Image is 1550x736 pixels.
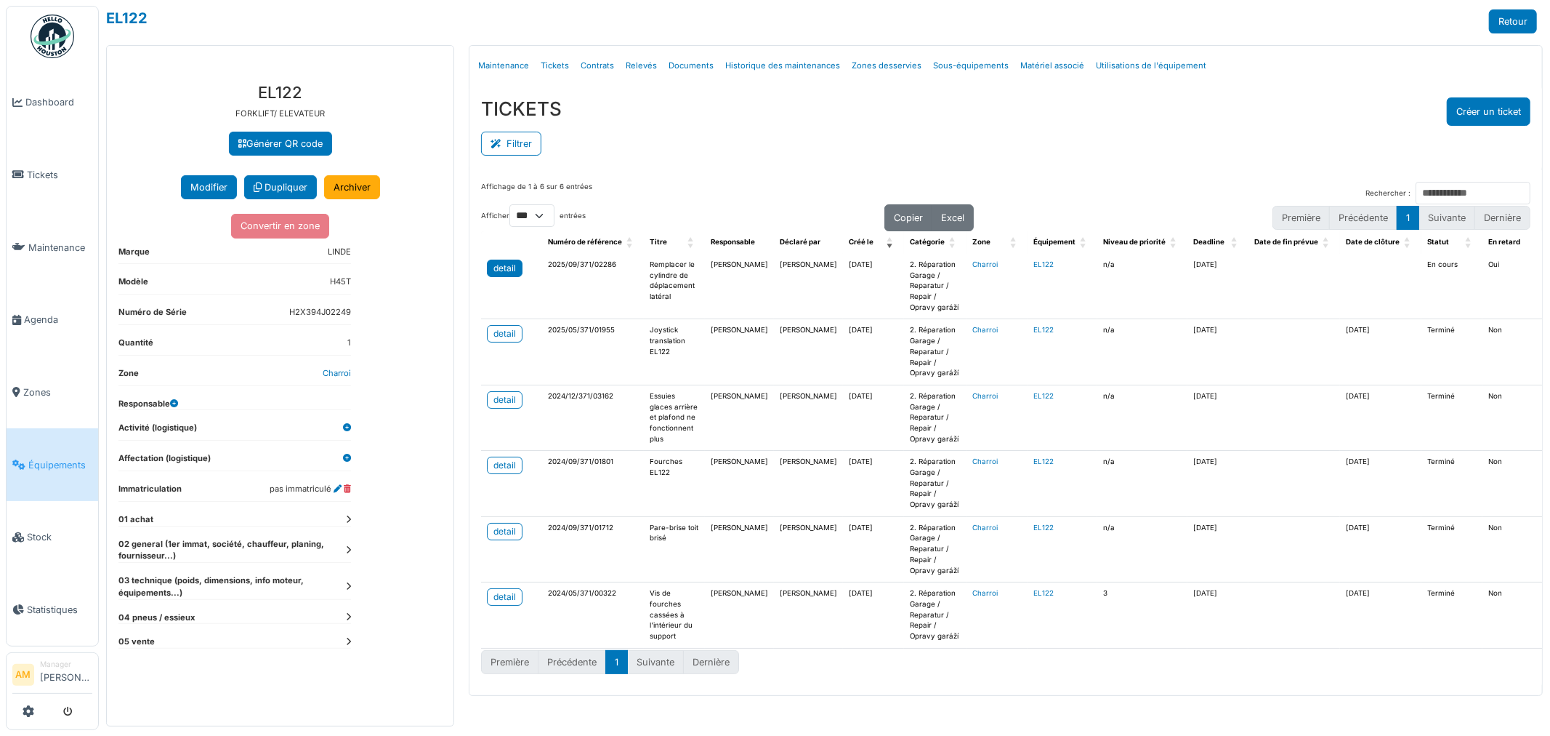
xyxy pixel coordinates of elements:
a: Agenda [7,284,98,356]
nav: pagination [1272,206,1530,230]
dt: 05 vente [118,636,351,648]
td: [PERSON_NAME] [705,451,774,516]
span: Créé le: Activate to remove sorting [887,231,895,254]
td: [DATE] [843,516,904,582]
dt: Quantité [118,337,153,355]
button: Créer un ticket [1447,97,1530,126]
a: Charroi [972,260,998,268]
li: AM [12,664,34,686]
a: detail [487,391,522,409]
td: 2. Réparation Garage / Reparatur / Repair / Opravy garáží [904,254,966,319]
dt: Immatriculation [118,483,182,501]
dt: 03 technique (poids, dimensions, info moteur, équipements...) [118,575,351,599]
a: detail [487,260,522,277]
td: Vis de fourches cassées à l'intérieur du support [644,583,705,648]
td: [DATE] [1340,385,1421,450]
a: Maintenance [7,211,98,284]
span: Titre: Activate to sort [687,231,696,254]
h3: TICKETS [481,97,562,120]
dt: 04 pneus / essieux [118,612,351,624]
a: detail [487,588,522,606]
td: Remplacer le cylindre de déplacement latéral [644,254,705,319]
span: Numéro de référence: Activate to sort [626,231,635,254]
dt: Marque [118,246,150,264]
span: Niveau de priorité [1103,238,1166,246]
td: Joystick translation EL122 [644,319,705,385]
a: Dashboard [7,66,98,139]
td: 2025/09/371/02286 [542,254,644,319]
button: Filtrer [481,132,541,156]
button: Excel [932,204,974,231]
span: Excel [941,212,964,223]
td: 2024/12/371/03162 [542,385,644,450]
div: detail [493,393,516,407]
span: Niveau de priorité: Activate to sort [1170,231,1179,254]
a: EL122 [1033,392,1054,400]
div: detail [493,327,516,340]
dt: Zone [118,367,139,385]
td: 2. Réparation Garage / Reparatur / Repair / Opravy garáží [904,319,966,385]
a: Charroi [972,326,998,334]
td: [PERSON_NAME] [705,319,774,385]
td: [DATE] [843,583,904,648]
td: [DATE] [1187,254,1248,319]
td: 2. Réparation Garage / Reparatur / Repair / Opravy garáží [904,385,966,450]
span: Responsable [711,238,755,246]
span: Zone [972,238,990,246]
td: [DATE] [1187,583,1248,648]
a: EL122 [1033,457,1054,465]
div: Affichage de 1 à 6 sur 6 entrées [481,182,592,204]
label: Rechercher : [1365,188,1410,199]
dd: 1 [347,337,351,349]
dt: Modèle [118,276,148,294]
td: Terminé [1421,516,1482,582]
td: [PERSON_NAME] [774,451,843,516]
button: 1 [605,650,628,674]
span: Deadline [1193,238,1224,246]
td: [DATE] [1340,319,1421,385]
td: [DATE] [1340,516,1421,582]
td: 2024/05/371/00322 [542,583,644,648]
a: Dupliquer [244,175,317,199]
td: Oui [1482,254,1543,319]
span: Numéro de référence [548,238,622,246]
td: [DATE] [843,451,904,516]
td: Terminé [1421,451,1482,516]
td: [DATE] [1340,451,1421,516]
dt: Affectation (logistique) [118,452,211,471]
td: Terminé [1421,583,1482,648]
td: Pare-brise toit brisé [644,516,705,582]
span: Agenda [24,313,92,327]
a: Équipements [7,428,98,501]
td: [DATE] [843,254,904,319]
a: Historique des maintenances [719,49,846,83]
span: Équipement [1033,238,1075,246]
td: n/a [1097,254,1187,319]
div: detail [493,262,516,275]
a: Archiver [324,175,380,199]
span: Copier [894,212,923,223]
div: Manager [40,659,92,670]
a: Zones desservies [846,49,927,83]
td: 2. Réparation Garage / Reparatur / Repair / Opravy garáží [904,583,966,648]
td: [DATE] [1187,451,1248,516]
a: detail [487,523,522,540]
td: [PERSON_NAME] [705,385,774,450]
td: [PERSON_NAME] [705,516,774,582]
span: En retard [1488,238,1520,246]
span: Date de clôture: Activate to sort [1404,231,1413,254]
span: Déclaré par [780,238,820,246]
td: [PERSON_NAME] [774,319,843,385]
td: [DATE] [1340,583,1421,648]
td: Terminé [1421,385,1482,450]
img: Badge_color-CXgf-gQk.svg [31,15,74,58]
span: Équipement: Activate to sort [1080,231,1089,254]
h3: EL122 [118,83,442,102]
td: n/a [1097,516,1187,582]
a: Relevés [620,49,663,83]
button: 1 [1397,206,1419,230]
td: [DATE] [843,385,904,450]
dd: H45T [330,276,351,288]
td: En cours [1421,254,1482,319]
td: [PERSON_NAME] [774,385,843,450]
